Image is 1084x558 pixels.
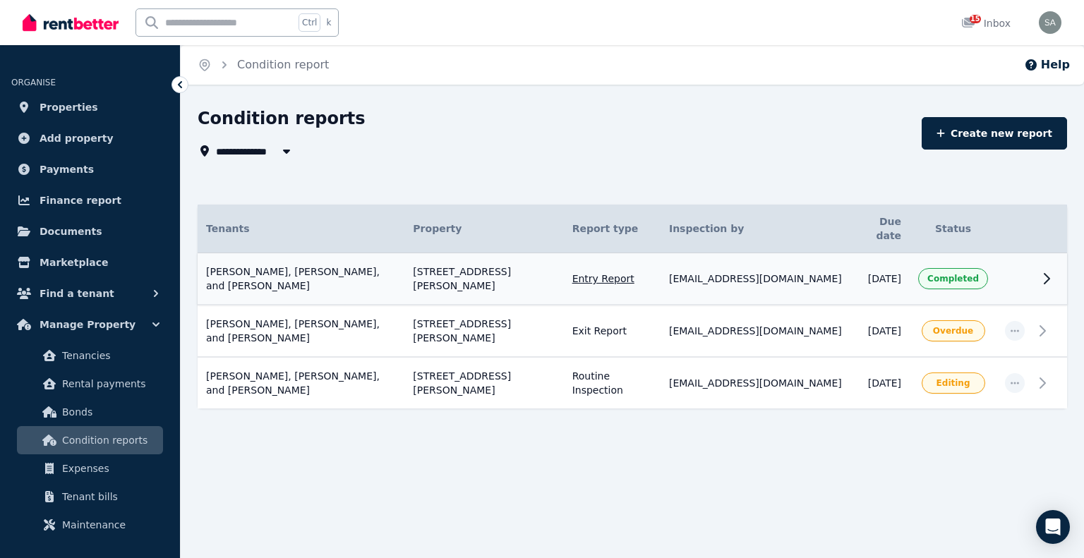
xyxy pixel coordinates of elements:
a: Documents [11,217,169,245]
td: [STREET_ADDRESS][PERSON_NAME] [404,253,563,305]
nav: Breadcrumb [181,45,346,85]
a: Finance report [11,186,169,214]
img: RentBetter [23,12,119,33]
span: Ctrl [299,13,320,32]
button: Help [1024,56,1070,73]
span: Find a tenant [40,285,114,302]
span: Bonds [62,404,157,420]
td: [DATE] [850,305,910,357]
span: k [326,17,331,28]
button: Manage Property [11,310,169,339]
a: Maintenance [17,511,163,539]
span: Tenants [206,222,250,236]
a: Add property [11,124,169,152]
span: Manage Property [40,316,135,333]
a: Bonds [17,398,163,426]
a: Condition report [237,58,329,71]
span: Editing [937,377,970,389]
span: [PERSON_NAME], [PERSON_NAME], and [PERSON_NAME] [206,317,396,345]
a: Create new report [922,117,1067,150]
a: Payments [11,155,169,183]
div: Open Intercom Messenger [1036,510,1070,544]
div: Inbox [961,16,1011,30]
th: Status [910,205,996,253]
span: [EMAIL_ADDRESS][DOMAIN_NAME] [669,324,842,338]
span: Finance report [40,192,121,209]
td: [STREET_ADDRESS][PERSON_NAME] [404,357,563,408]
a: Rental payments [17,370,163,398]
td: Entry Report [564,253,661,305]
a: Tenancies [17,341,163,370]
span: [PERSON_NAME], [PERSON_NAME], and [PERSON_NAME] [206,265,396,293]
span: Tenancies [62,347,157,364]
td: Routine Inspection [564,357,661,408]
a: Tenant bills [17,483,163,511]
img: savim83@gmail.com [1039,11,1061,34]
a: Properties [11,93,169,121]
th: Due date [850,205,910,253]
span: ORGANISE [11,78,56,87]
span: [EMAIL_ADDRESS][DOMAIN_NAME] [669,272,842,286]
span: Documents [40,223,102,240]
span: 15 [970,15,981,23]
span: Properties [40,99,98,116]
span: [PERSON_NAME], [PERSON_NAME], and [PERSON_NAME] [206,369,396,397]
span: [EMAIL_ADDRESS][DOMAIN_NAME] [669,376,842,390]
td: [DATE] [850,357,910,408]
td: [STREET_ADDRESS][PERSON_NAME] [404,305,563,357]
th: Property [404,205,563,253]
td: [DATE] [850,253,910,305]
button: Find a tenant [11,279,169,308]
span: Tenant bills [62,488,157,505]
span: Rental payments [62,375,157,392]
a: Condition reports [17,426,163,454]
th: Report type [564,205,661,253]
span: Expenses [62,460,157,477]
a: Marketplace [11,248,169,277]
span: Maintenance [62,516,157,533]
td: Exit Report [564,305,661,357]
span: Payments [40,161,94,178]
span: Add property [40,130,114,147]
a: Expenses [17,454,163,483]
span: Overdue [933,325,973,336]
span: Condition reports [62,432,157,449]
span: Completed [927,273,979,284]
th: Inspection by [661,205,850,253]
span: Marketplace [40,254,108,271]
h1: Condition reports [198,107,366,130]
